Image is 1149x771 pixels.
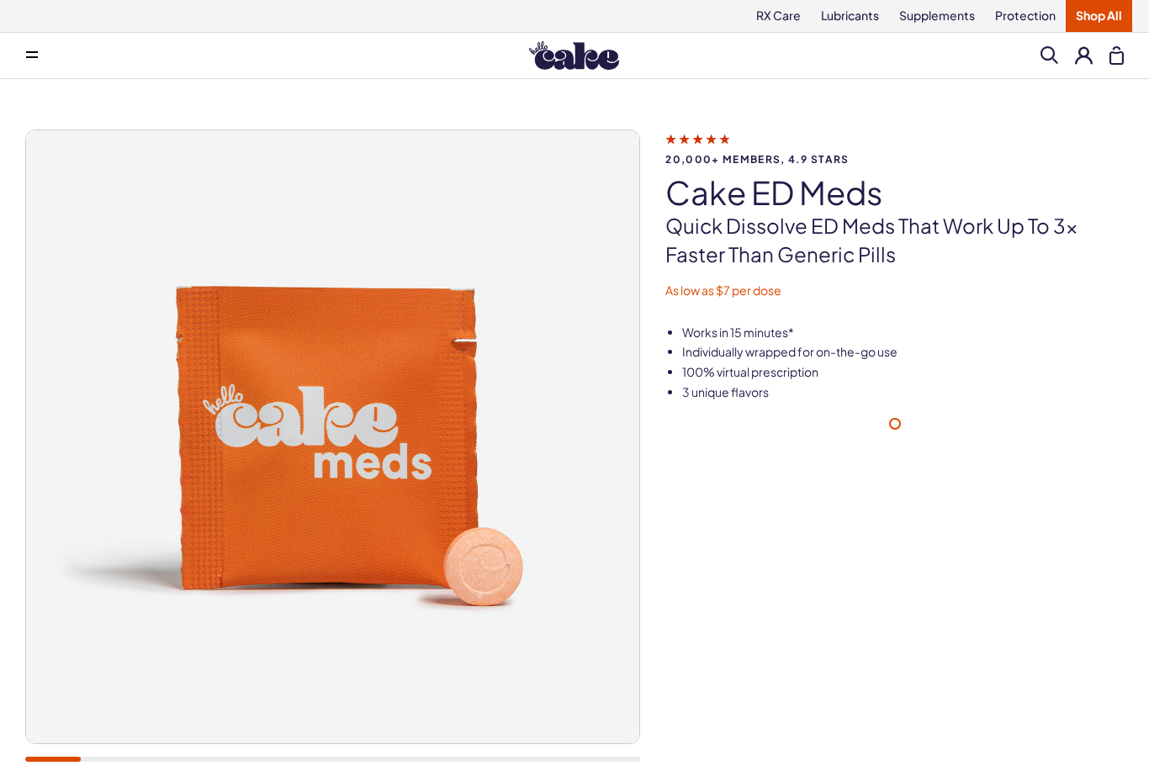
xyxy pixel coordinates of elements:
img: Hello Cake [529,41,619,70]
p: Quick dissolve ED Meds that work up to 3x faster than generic pills [665,212,1124,268]
li: 3 unique flavors [682,384,1124,401]
span: 20,000+ members, 4.9 stars [665,154,1124,165]
li: Works in 15 minutes* [682,325,1124,341]
h1: Cake ED Meds [665,175,1124,210]
a: 20,000+ members, 4.9 stars [665,131,1124,165]
img: Cake ED Meds [26,130,639,743]
li: 100% virtual prescription [682,364,1124,381]
li: Individually wrapped for on-the-go use [682,344,1124,361]
p: As low as $7 per dose [665,283,1124,299]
